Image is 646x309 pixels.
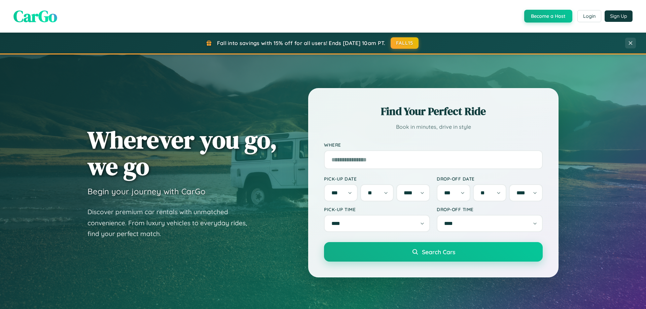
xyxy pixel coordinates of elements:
label: Pick-up Date [324,176,430,182]
span: Fall into savings with 15% off for all users! Ends [DATE] 10am PT. [217,40,386,46]
span: CarGo [13,5,57,27]
h2: Find Your Perfect Ride [324,104,543,119]
label: Drop-off Time [437,206,543,212]
p: Book in minutes, drive in style [324,122,543,132]
button: Search Cars [324,242,543,262]
p: Discover premium car rentals with unmatched convenience. From luxury vehicles to everyday rides, ... [87,206,256,239]
button: FALL15 [391,37,419,49]
label: Pick-up Time [324,206,430,212]
button: Become a Host [524,10,572,23]
button: Login [577,10,601,22]
h3: Begin your journey with CarGo [87,186,206,196]
label: Drop-off Date [437,176,543,182]
label: Where [324,142,543,148]
h1: Wherever you go, we go [87,126,277,180]
span: Search Cars [422,248,455,256]
button: Sign Up [605,10,633,22]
